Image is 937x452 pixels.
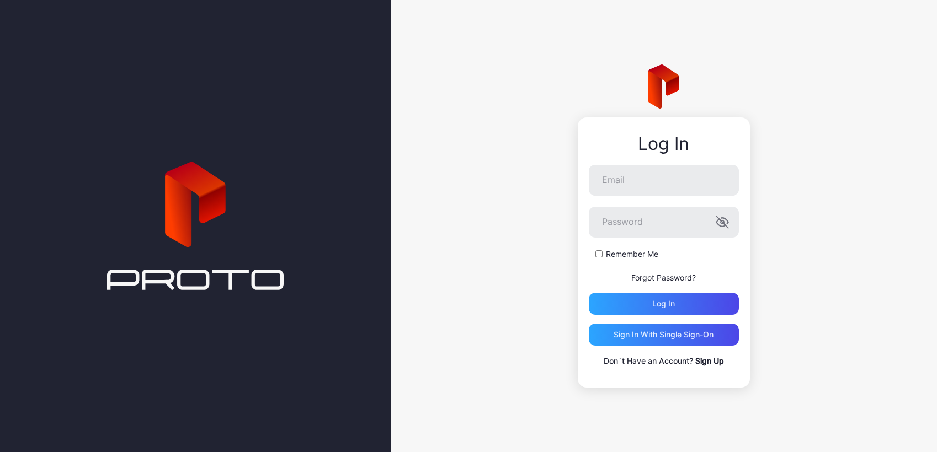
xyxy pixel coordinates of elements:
div: Log In [589,134,739,154]
button: Password [716,216,729,229]
div: Log in [652,299,675,308]
input: Email [589,165,739,196]
label: Remember Me [606,249,658,260]
div: Sign in With Single Sign-On [614,330,714,339]
p: Don`t Have an Account? [589,354,739,368]
a: Forgot Password? [631,273,696,282]
button: Log in [589,293,739,315]
a: Sign Up [695,356,724,365]
button: Sign in With Single Sign-On [589,324,739,346]
input: Password [589,207,739,238]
